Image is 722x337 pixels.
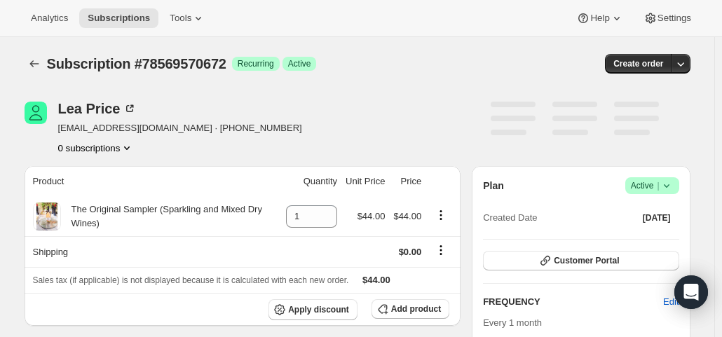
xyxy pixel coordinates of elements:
[605,54,672,74] button: Create order
[391,303,441,315] span: Add product
[88,13,150,24] span: Subscriptions
[554,255,619,266] span: Customer Portal
[25,236,282,267] th: Shipping
[631,179,674,193] span: Active
[674,275,708,309] div: Open Intercom Messenger
[31,13,68,24] span: Analytics
[22,8,76,28] button: Analytics
[58,141,135,155] button: Product actions
[25,54,44,74] button: Subscriptions
[161,8,214,28] button: Tools
[590,13,609,24] span: Help
[483,317,542,328] span: Every 1 month
[47,56,226,71] span: Subscription #78569570672
[658,13,691,24] span: Settings
[362,275,390,285] span: $44.00
[389,166,425,197] th: Price
[288,304,349,315] span: Apply discount
[170,13,191,24] span: Tools
[238,58,274,69] span: Recurring
[483,251,679,270] button: Customer Portal
[393,211,421,221] span: $44.00
[25,166,282,197] th: Product
[483,295,663,309] h2: FREQUENCY
[357,211,386,221] span: $44.00
[61,202,278,231] div: The Original Sampler (Sparkling and Mixed Dry Wines)
[288,58,311,69] span: Active
[268,299,357,320] button: Apply discount
[568,8,632,28] button: Help
[25,102,47,124] span: Lea Price
[483,179,504,193] h2: Plan
[341,166,389,197] th: Unit Price
[58,102,137,116] div: Lea Price
[33,275,349,285] span: Sales tax (if applicable) is not displayed because it is calculated with each new order.
[643,212,671,223] span: [DATE]
[430,242,452,258] button: Shipping actions
[613,58,663,69] span: Create order
[655,291,687,313] button: Edit
[634,208,679,228] button: [DATE]
[282,166,341,197] th: Quantity
[399,247,422,257] span: $0.00
[372,299,449,319] button: Add product
[483,211,537,225] span: Created Date
[58,121,302,135] span: [EMAIL_ADDRESS][DOMAIN_NAME] · [PHONE_NUMBER]
[657,180,659,191] span: |
[663,295,679,309] span: Edit
[635,8,700,28] button: Settings
[430,207,452,223] button: Product actions
[79,8,158,28] button: Subscriptions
